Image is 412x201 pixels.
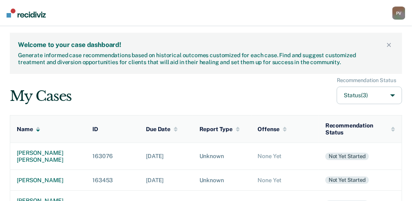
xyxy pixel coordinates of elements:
td: Unknown [193,170,251,191]
div: Welcome to your case dashboard! [18,41,384,49]
div: [PERSON_NAME] [PERSON_NAME] [17,150,79,163]
div: Recommendation Status [325,122,395,136]
td: [DATE] [139,143,193,170]
div: [PERSON_NAME] [17,177,79,184]
td: Unknown [193,143,251,170]
div: Offense [258,126,287,133]
div: Due Date [146,126,178,133]
div: None Yet [258,153,312,160]
div: Generate informed case recommendations based on historical outcomes customized for each case. Fin... [18,52,384,66]
div: Report Type [199,126,240,133]
div: My Cases [10,88,72,105]
div: None Yet [258,177,312,184]
div: P V [392,7,405,20]
div: Not yet started [325,153,369,160]
td: 163453 [86,170,139,191]
td: [DATE] [139,170,193,191]
img: Recidiviz [7,9,46,18]
button: PV [392,7,405,20]
div: ID [92,126,98,133]
button: Status(3) [337,87,402,104]
div: Recommendation Status [337,77,396,84]
td: 163076 [86,143,139,170]
div: Name [17,126,40,133]
div: Not yet started [325,176,369,184]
